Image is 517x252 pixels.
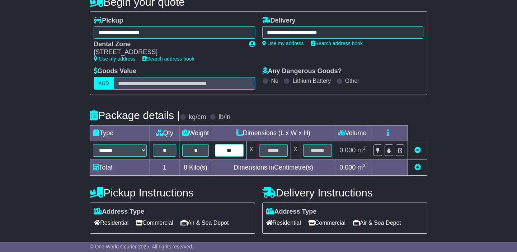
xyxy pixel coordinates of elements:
label: No [271,77,278,84]
a: Use my address [262,41,304,46]
span: Residential [94,217,128,228]
span: Residential [266,217,301,228]
span: Commercial [308,217,346,228]
div: [STREET_ADDRESS] [94,48,241,56]
h4: Pickup Instructions [90,187,255,199]
label: Goods Value [94,67,136,75]
label: AUD [94,77,114,90]
td: Volume [335,125,370,141]
span: Air & Sea Depot [180,217,229,228]
label: Address Type [94,208,144,216]
td: Kilo(s) [179,160,212,175]
td: Weight [179,125,212,141]
h4: Package details | [90,109,180,121]
span: 0.000 [339,147,356,154]
td: Type [90,125,150,141]
a: Use my address [94,56,135,62]
td: Dimensions (L x W x H) [212,125,335,141]
a: Search address book [142,56,194,62]
sup: 3 [363,163,366,168]
label: Any Dangerous Goods? [262,67,342,75]
span: 8 [184,164,187,171]
span: 0.000 [339,164,356,171]
a: Remove this item [414,147,420,154]
label: Pickup [94,17,123,25]
td: Dimensions in Centimetre(s) [212,160,335,175]
div: Dental Zone [94,41,241,48]
label: lb/in [218,113,230,121]
a: Add new item [414,164,420,171]
label: Delivery [262,17,296,25]
span: Air & Sea Depot [353,217,401,228]
td: x [246,141,256,160]
sup: 3 [363,146,366,151]
td: 1 [150,160,179,175]
label: Address Type [266,208,317,216]
h4: Delivery Instructions [262,187,427,199]
td: Qty [150,125,179,141]
label: Other [345,77,359,84]
span: © One World Courier 2025. All rights reserved. [90,244,193,249]
label: Lithium Battery [292,77,331,84]
label: kg/cm [189,113,206,121]
a: Search address book [311,41,363,46]
span: m [357,147,366,154]
td: x [291,141,300,160]
span: m [357,164,366,171]
td: Total [90,160,150,175]
span: Commercial [136,217,173,228]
